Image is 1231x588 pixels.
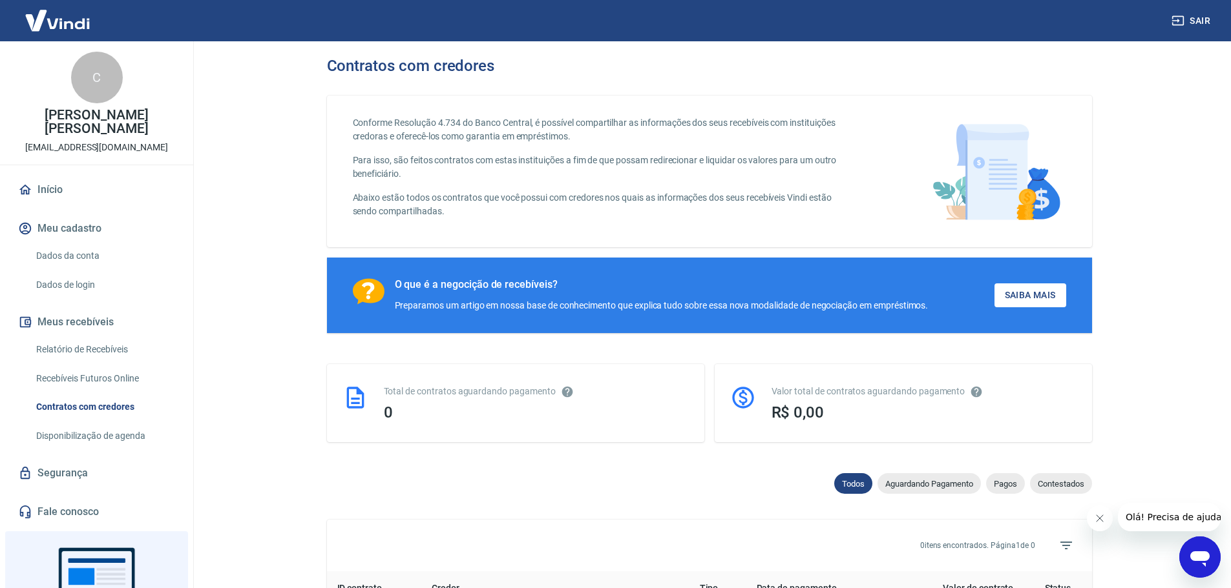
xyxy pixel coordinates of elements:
[1118,503,1221,531] iframe: Mensagem da empresa
[31,336,178,363] a: Relatório de Recebíveis
[395,278,929,291] div: O que é a negocição de recebíveis?
[25,141,168,154] p: [EMAIL_ADDRESS][DOMAIN_NAME]
[986,479,1025,489] span: Pagos
[986,473,1025,494] div: Pagos
[970,385,983,398] svg: O valor comprometido não se refere a pagamentos pendentes na Vindi e sim como garantia a outras i...
[71,52,123,103] div: C
[834,479,872,489] span: Todos
[353,278,384,305] img: Ícone com um ponto de interrogação.
[772,403,825,421] span: R$ 0,00
[834,473,872,494] div: Todos
[1169,9,1215,33] button: Sair
[878,479,981,489] span: Aguardando Pagamento
[1030,479,1092,489] span: Contestados
[395,299,929,312] div: Preparamos um artigo em nossa base de conhecimento que explica tudo sobre essa nova modalidade de...
[31,394,178,420] a: Contratos com credores
[353,116,852,143] p: Conforme Resolução 4.734 do Banco Central, é possível compartilhar as informações dos seus recebí...
[10,108,183,136] p: [PERSON_NAME] [PERSON_NAME]
[16,176,178,204] a: Início
[1087,505,1113,531] iframe: Fechar mensagem
[1030,473,1092,494] div: Contestados
[31,423,178,449] a: Disponibilização de agenda
[31,243,178,269] a: Dados da conta
[384,385,689,398] div: Total de contratos aguardando pagamento
[16,214,178,243] button: Meu cadastro
[8,9,109,19] span: Olá! Precisa de ajuda?
[16,459,178,487] a: Segurança
[920,540,1035,551] p: 0 itens encontrados. Página 1 de 0
[16,1,100,40] img: Vindi
[878,473,981,494] div: Aguardando Pagamento
[16,308,178,336] button: Meus recebíveis
[1051,530,1082,561] span: Filtros
[926,116,1066,227] img: main-image.9f1869c469d712ad33ce.png
[16,498,178,526] a: Fale conosco
[327,57,495,75] h3: Contratos com credores
[1179,536,1221,578] iframe: Botão para abrir a janela de mensagens
[31,272,178,298] a: Dados de login
[353,191,852,218] p: Abaixo estão todos os contratos que você possui com credores nos quais as informações dos seus re...
[561,385,574,398] svg: Esses contratos não se referem à Vindi, mas sim a outras instituições.
[994,283,1066,307] a: Saiba Mais
[353,154,852,181] p: Para isso, são feitos contratos com estas instituições a fim de que possam redirecionar e liquida...
[772,385,1077,398] div: Valor total de contratos aguardando pagamento
[31,365,178,392] a: Recebíveis Futuros Online
[384,403,689,421] div: 0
